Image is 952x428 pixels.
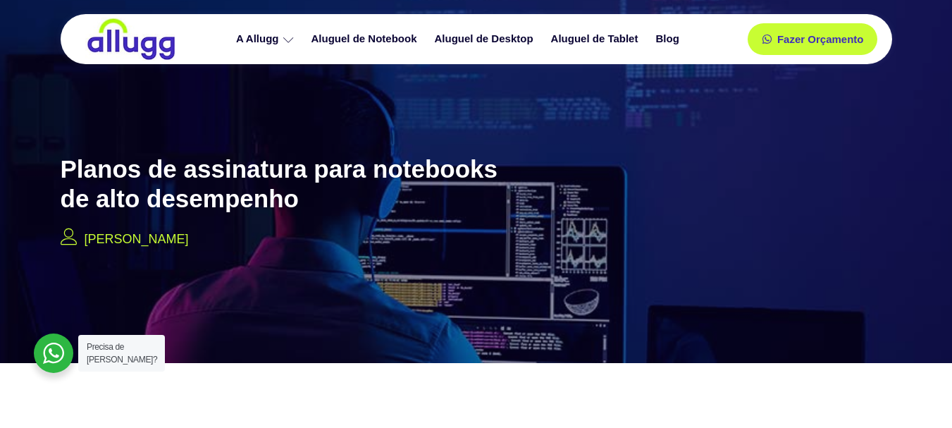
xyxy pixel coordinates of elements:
iframe: Chat Widget [882,360,952,428]
a: Aluguel de Notebook [304,27,428,51]
a: Aluguel de Tablet [544,27,649,51]
a: Aluguel de Desktop [428,27,544,51]
span: Fazer Orçamento [777,34,864,44]
span: Precisa de [PERSON_NAME]? [87,342,157,365]
a: A Allugg [229,27,304,51]
h2: Planos de assinatura para notebooks de alto desempenho [61,154,512,214]
a: Blog [648,27,689,51]
img: locação de TI é Allugg [85,18,177,61]
a: Fazer Orçamento [748,23,878,55]
p: [PERSON_NAME] [85,230,189,249]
